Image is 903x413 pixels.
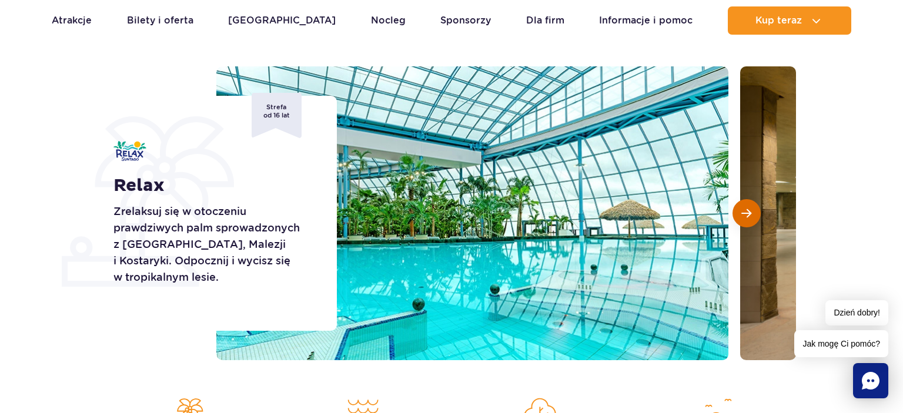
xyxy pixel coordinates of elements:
p: Zrelaksuj się w otoczeniu prawdziwych palm sprowadzonych z [GEOGRAPHIC_DATA], Malezji i Kostaryki... [113,203,310,286]
span: Dzień dobry! [825,300,888,325]
a: Atrakcje [52,6,92,35]
div: Chat [853,363,888,398]
button: Następny slajd [733,199,761,227]
h1: Relax [113,175,310,196]
button: Kup teraz [728,6,851,35]
a: [GEOGRAPHIC_DATA] [228,6,336,35]
img: Relax [113,141,146,161]
span: Strefa od 16 lat [252,93,302,138]
span: Kup teraz [755,15,802,26]
a: Sponsorzy [440,6,491,35]
a: Informacje i pomoc [599,6,693,35]
span: Jak mogę Ci pomóc? [794,330,888,357]
a: Nocleg [371,6,406,35]
a: Dla firm [526,6,564,35]
a: Bilety i oferta [127,6,193,35]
